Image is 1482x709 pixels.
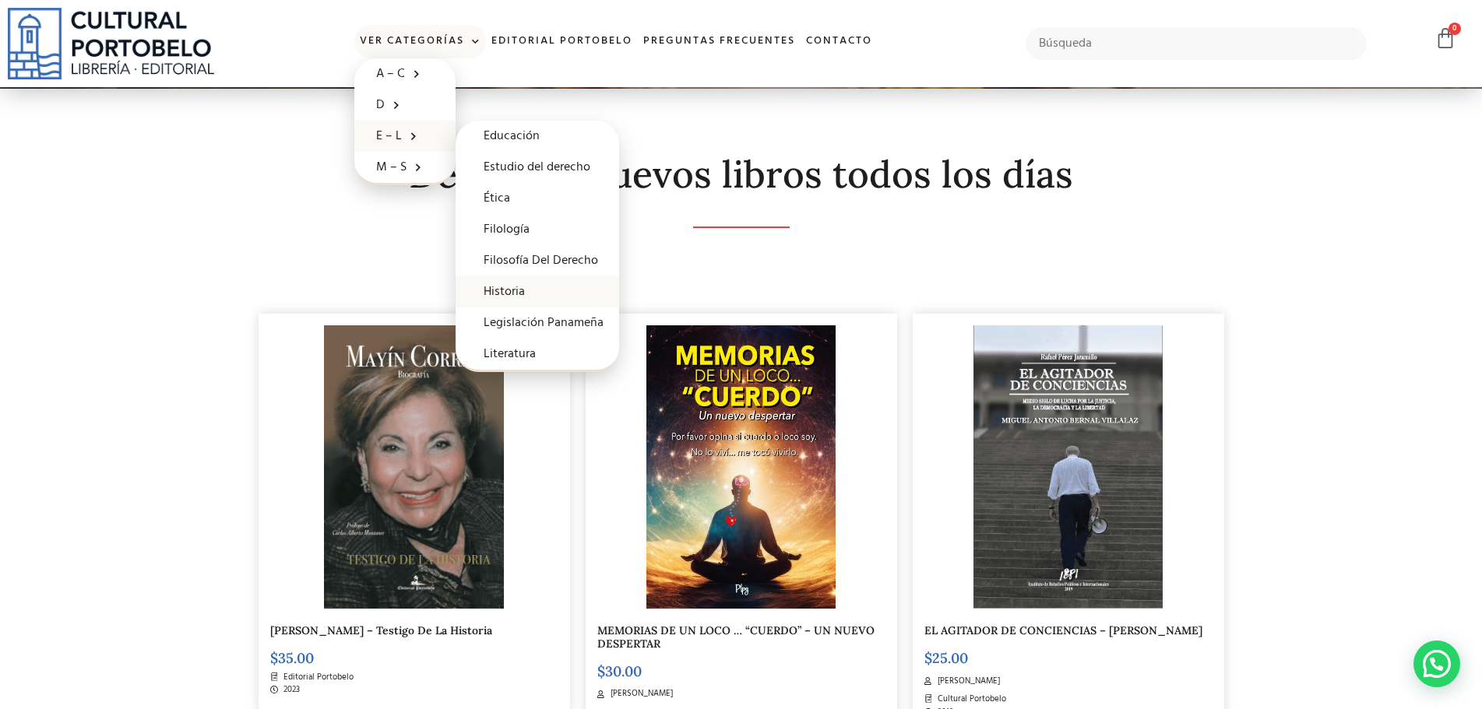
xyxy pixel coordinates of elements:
a: Historia [456,276,619,307]
a: Estudio del derecho [456,152,619,183]
a: Filosofía Del Derecho [456,245,619,276]
span: 0 [1449,23,1461,35]
ul: Ver Categorías [354,58,456,185]
a: A – C [354,58,456,90]
span: [PERSON_NAME] [607,687,673,700]
img: Screen_Shot_2019-08-16_at_11.13.49_AM-2.png [973,325,1163,609]
a: Educación [456,121,619,152]
a: Legislación Panameña [456,307,619,339]
a: Literatura [456,339,619,370]
img: portada-PEDRO-PARRA-loco-cuerdo (1) [646,325,836,609]
a: Contacto [801,25,878,58]
span: $ [924,649,932,667]
span: Editorial Portobelo [280,671,354,684]
bdi: 35.00 [270,649,314,667]
h2: Descubre nuevos libros todos los días [259,154,1224,195]
a: Editorial Portobelo [486,25,638,58]
span: Cultural Portobelo [934,693,1006,706]
span: [PERSON_NAME] [934,675,1000,688]
a: D [354,90,456,121]
a: Filología [456,214,619,245]
a: E – L [354,121,456,152]
span: 2023 [280,683,300,697]
a: M – S [354,152,456,183]
ul: E – L [456,121,619,372]
span: $ [270,649,278,667]
img: Captura de Pantalla 2023-01-10 a la(s) 11.17.06 a. m. [324,325,504,609]
a: Preguntas frecuentes [638,25,801,58]
a: Ética [456,183,619,214]
a: 0 [1434,27,1456,50]
a: MEMORIAS DE UN LOCO … “CUERDO” – UN NUEVO DESPERTAR [597,623,875,651]
bdi: 30.00 [597,662,642,680]
a: [PERSON_NAME] – Testigo De La Historia [270,623,492,637]
bdi: 25.00 [924,649,968,667]
span: $ [597,662,605,680]
a: Ver Categorías [354,25,486,58]
input: Búsqueda [1026,27,1367,60]
a: EL AGITADOR DE CONCIENCIAS – [PERSON_NAME] [924,623,1202,637]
